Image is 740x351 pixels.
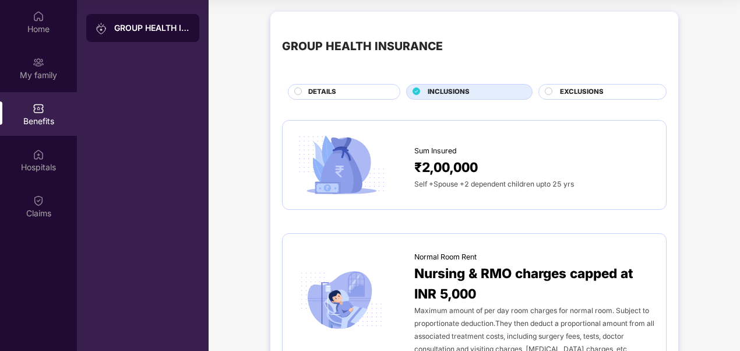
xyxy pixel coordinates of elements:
[33,57,44,68] img: svg+xml;base64,PHN2ZyB3aWR0aD0iMjAiIGhlaWdodD0iMjAiIHZpZXdCb3g9IjAgMCAyMCAyMCIgZmlsbD0ibm9uZSIgeG...
[33,103,44,114] img: svg+xml;base64,PHN2ZyBpZD0iQmVuZWZpdHMiIHhtbG5zPSJodHRwOi8vd3d3LnczLm9yZy8yMDAwL3N2ZyIgd2lkdGg9Ij...
[294,132,389,198] img: icon
[114,22,190,34] div: GROUP HEALTH INSURANCE
[428,87,470,97] span: INCLUSIONS
[560,87,604,97] span: EXCLUSIONS
[308,87,336,97] span: DETAILS
[33,149,44,160] img: svg+xml;base64,PHN2ZyBpZD0iSG9zcGl0YWxzIiB4bWxucz0iaHR0cDovL3d3dy53My5vcmcvMjAwMC9zdmciIHdpZHRoPS...
[282,37,443,55] div: GROUP HEALTH INSURANCE
[414,263,654,304] span: Nursing & RMO charges capped at INR 5,000
[96,23,107,34] img: svg+xml;base64,PHN2ZyB3aWR0aD0iMjAiIGhlaWdodD0iMjAiIHZpZXdCb3g9IjAgMCAyMCAyMCIgZmlsbD0ibm9uZSIgeG...
[33,10,44,22] img: svg+xml;base64,PHN2ZyBpZD0iSG9tZSIgeG1sbnM9Imh0dHA6Ly93d3cudzMub3JnLzIwMDAvc3ZnIiB3aWR0aD0iMjAiIG...
[33,195,44,206] img: svg+xml;base64,PHN2ZyBpZD0iQ2xhaW0iIHhtbG5zPSJodHRwOi8vd3d3LnczLm9yZy8yMDAwL3N2ZyIgd2lkdGg9IjIwIi...
[414,180,574,188] span: Self +Spouse +2 dependent children upto 25 yrs
[414,145,457,157] span: Sum Insured
[414,251,477,263] span: Normal Room Rent
[414,157,478,177] span: ₹2,00,000
[294,268,389,334] img: icon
